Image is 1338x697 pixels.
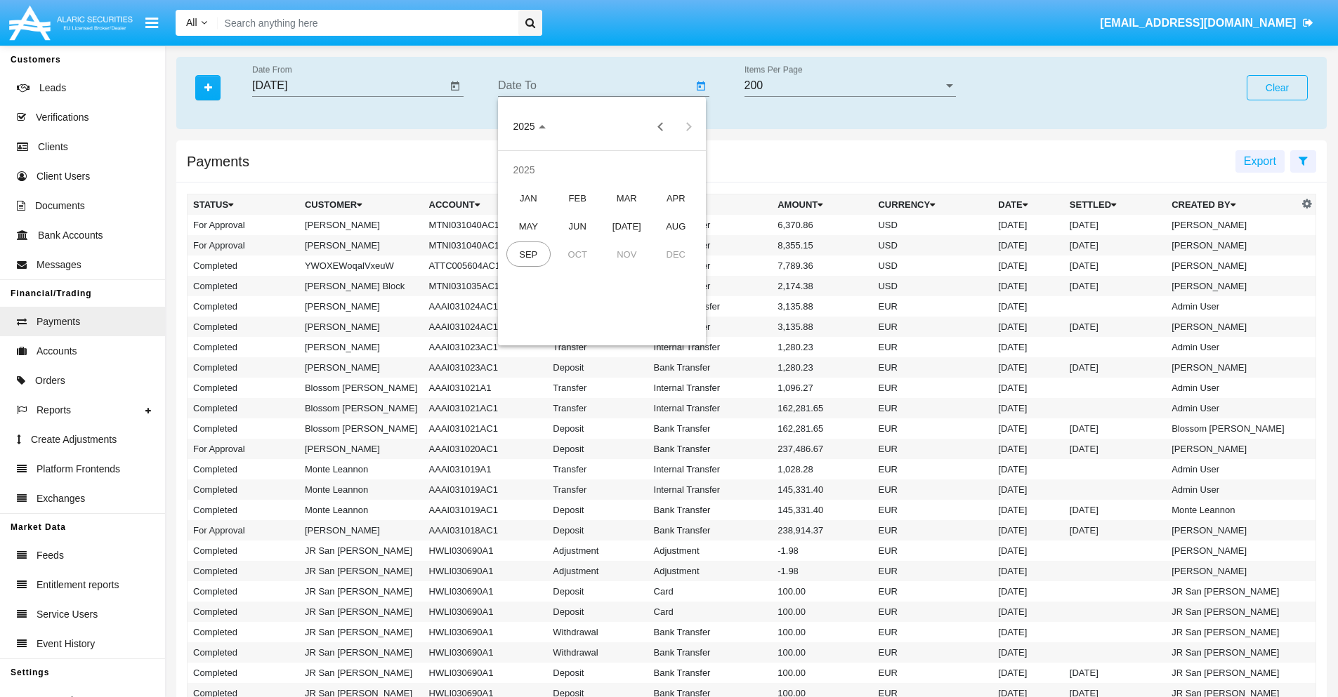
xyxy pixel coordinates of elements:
[504,240,553,268] td: September 2025
[504,184,553,212] td: January 2025
[602,212,651,240] td: July 2025
[605,241,649,267] div: NOV
[556,213,600,239] div: JUN
[553,240,602,268] td: October 2025
[556,185,600,211] div: FEB
[654,241,698,267] div: DEC
[556,241,600,267] div: OCT
[651,212,700,240] td: August 2025
[654,213,698,239] div: AUG
[506,213,551,239] div: MAY
[646,112,674,140] button: Previous year
[651,184,700,212] td: April 2025
[605,213,649,239] div: [DATE]
[506,185,551,211] div: JAN
[504,156,700,184] td: 2025
[602,240,651,268] td: November 2025
[553,212,602,240] td: June 2025
[674,112,702,140] button: Next year
[553,184,602,212] td: February 2025
[501,112,556,140] button: Choose date
[504,212,553,240] td: May 2025
[605,185,649,211] div: MAR
[654,185,698,211] div: APR
[602,184,651,212] td: March 2025
[513,121,534,133] span: 2025
[506,241,551,267] div: SEP
[651,240,700,268] td: December 2025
